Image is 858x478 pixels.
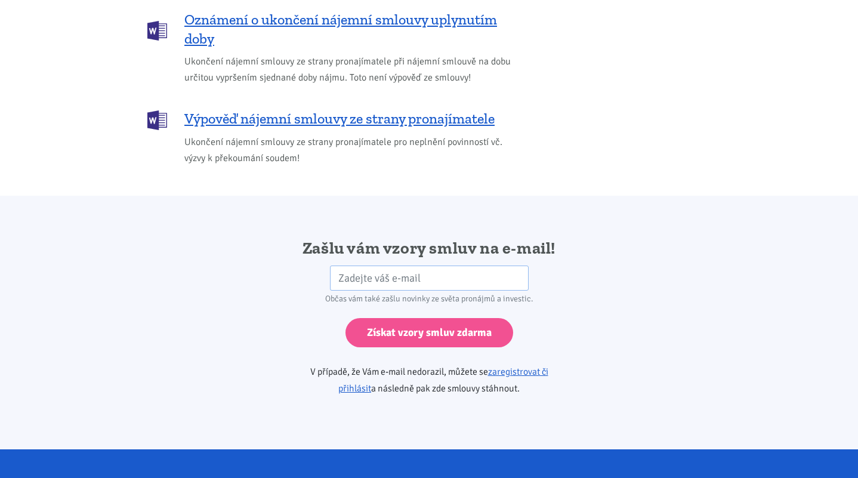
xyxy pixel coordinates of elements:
img: DOCX (Word) [147,110,167,130]
div: Občas vám také zašlu novinky ze světa pronájmů a investic. [276,291,582,307]
span: Ukončení nájemní smlouvy ze strany pronajímatele při nájemní smlouvě na dobu určitou vypršením sj... [184,54,517,86]
a: Oznámení o ukončení nájemní smlouvy uplynutím doby [147,10,517,48]
a: Výpověď nájemní smlouvy ze strany pronajímatele [147,109,517,129]
span: Ukončení nájemní smlouvy ze strany pronajímatele pro neplnění povinností vč. výzvy k překoumání s... [184,134,517,166]
img: DOCX (Word) [147,21,167,41]
span: Výpověď nájemní smlouvy ze strany pronajímatele [184,109,495,128]
input: Zadejte váš e-mail [330,266,529,291]
h2: Zašlu vám vzory smluv na e-mail! [276,238,582,259]
input: Získat vzory smluv zdarma [345,318,513,347]
span: Oznámení o ukončení nájemní smlouvy uplynutím doby [184,10,517,48]
p: V případě, že Vám e-mail nedorazil, můžete se a následně pak zde smlouvy stáhnout. [276,363,582,397]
